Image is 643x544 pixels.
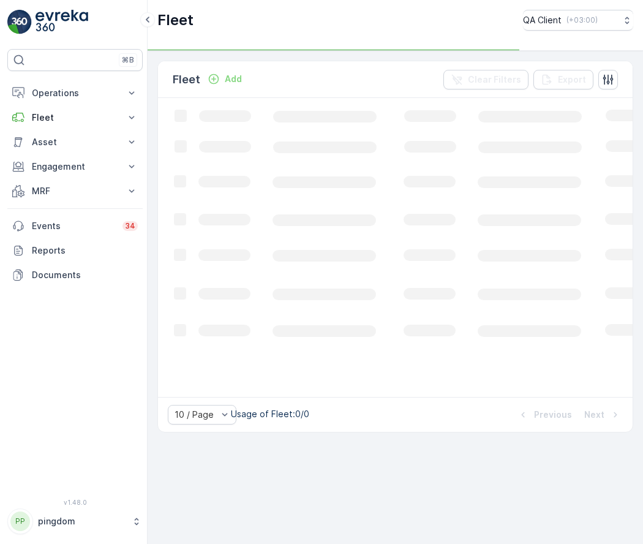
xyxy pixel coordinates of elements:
[7,105,143,130] button: Fleet
[583,407,623,422] button: Next
[443,70,528,89] button: Clear Filters
[558,74,586,86] p: Export
[32,111,118,124] p: Fleet
[523,10,633,31] button: QA Client(+03:00)
[468,74,521,86] p: Clear Filters
[7,263,143,287] a: Documents
[7,81,143,105] button: Operations
[584,409,604,421] p: Next
[32,87,118,99] p: Operations
[36,10,88,34] img: logo_light-DOdMpM7g.png
[7,10,32,34] img: logo
[516,407,573,422] button: Previous
[32,269,138,281] p: Documents
[157,10,194,30] p: Fleet
[32,161,118,173] p: Engagement
[7,238,143,263] a: Reports
[203,72,247,86] button: Add
[32,136,118,148] p: Asset
[7,214,143,238] a: Events34
[173,71,200,88] p: Fleet
[534,409,572,421] p: Previous
[7,179,143,203] button: MRF
[122,55,134,65] p: ⌘B
[523,14,562,26] p: QA Client
[32,244,138,257] p: Reports
[125,221,135,231] p: 34
[38,515,126,527] p: pingdom
[533,70,593,89] button: Export
[7,130,143,154] button: Asset
[32,220,115,232] p: Events
[7,499,143,506] span: v 1.48.0
[566,15,598,25] p: ( +03:00 )
[32,185,118,197] p: MRF
[7,154,143,179] button: Engagement
[10,512,30,531] div: PP
[7,508,143,534] button: PPpingdom
[225,73,242,85] p: Add
[231,408,309,420] p: Usage of Fleet : 0/0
